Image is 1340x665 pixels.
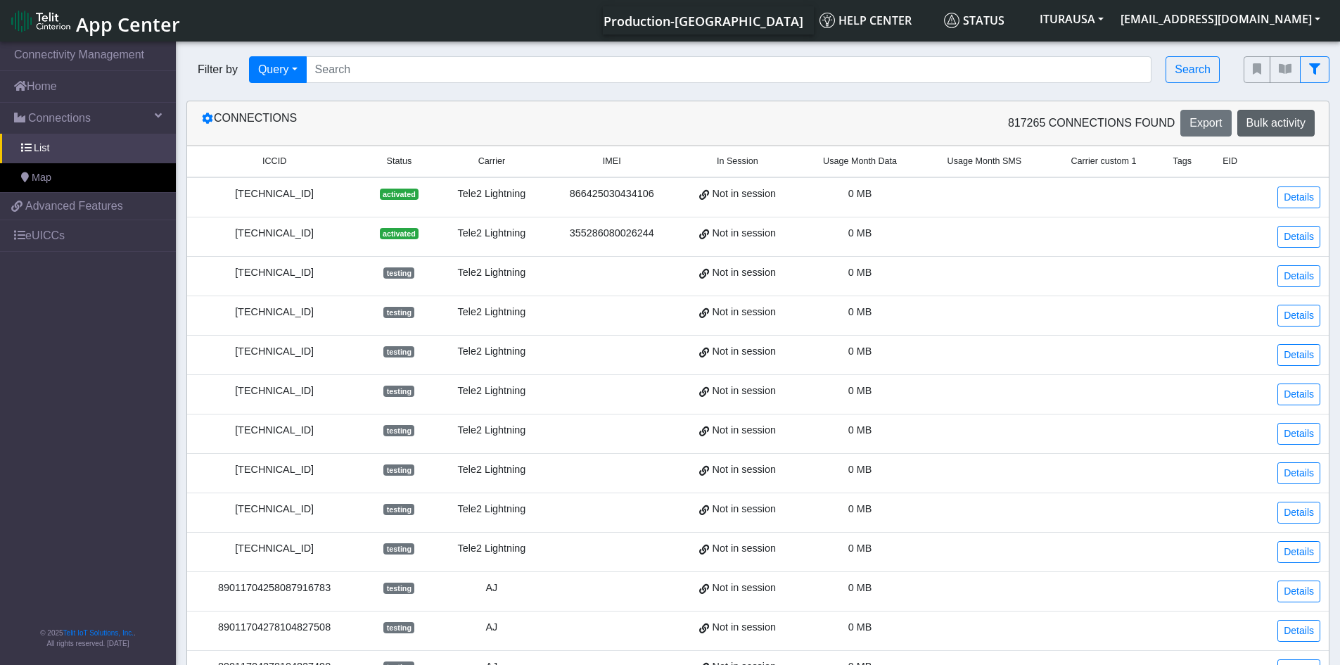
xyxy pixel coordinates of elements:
div: Tele2 Lightning [445,344,539,360]
a: Details [1277,265,1320,287]
div: Tele2 Lightning [445,541,539,557]
a: Status [938,6,1031,34]
div: fitlers menu [1244,56,1329,83]
div: Tele2 Lightning [445,462,539,478]
button: Search [1166,56,1220,83]
img: logo-telit-cinterion-gw-new.png [11,10,70,32]
span: Not in session [713,581,776,596]
div: [TECHNICAL_ID] [196,502,353,517]
span: Not in session [713,502,776,517]
div: AJ [445,620,539,635]
span: Not in session [713,620,776,635]
div: [TECHNICAL_ID] [196,265,353,281]
div: [TECHNICAL_ID] [196,186,353,202]
span: testing [383,543,414,555]
img: status.svg [944,13,959,28]
button: Export [1180,110,1231,137]
span: testing [383,425,414,436]
img: knowledge.svg [819,13,835,28]
div: AJ [445,581,539,596]
span: 817265 Connections found [1008,115,1175,132]
div: [TECHNICAL_ID] [196,541,353,557]
a: Details [1277,186,1320,208]
span: Bulk activity [1246,117,1306,129]
div: Tele2 Lightning [445,384,539,399]
div: [TECHNICAL_ID] [196,384,353,399]
div: 89011704278104827508 [196,620,353,635]
div: Connections [191,110,758,137]
a: Help center [814,6,938,34]
span: Production-[GEOGRAPHIC_DATA] [604,13,803,30]
div: 89011704258087916783 [196,581,353,596]
div: [TECHNICAL_ID] [196,226,353,241]
span: Help center [819,13,912,28]
a: Details [1277,541,1320,563]
span: 0 MB [848,267,872,278]
span: 0 MB [848,424,872,436]
span: Not in session [713,423,776,438]
span: 0 MB [848,346,872,357]
div: Tele2 Lightning [445,265,539,281]
span: Not in session [713,186,776,202]
a: Details [1277,384,1320,405]
div: [TECHNICAL_ID] [196,344,353,360]
div: Tele2 Lightning [445,502,539,517]
span: Not in session [713,344,776,360]
div: [TECHNICAL_ID] [196,423,353,438]
span: Filter by [186,61,249,78]
span: Carrier custom 1 [1071,155,1136,168]
span: 0 MB [848,543,872,554]
span: testing [383,622,414,633]
a: Details [1277,305,1320,327]
a: Telit IoT Solutions, Inc. [63,629,134,637]
span: Not in session [713,226,776,241]
div: Tele2 Lightning [445,423,539,438]
span: Advanced Features [25,198,123,215]
span: Tags [1173,155,1192,168]
div: Tele2 Lightning [445,186,539,202]
button: Query [249,56,307,83]
span: Status [387,155,412,168]
span: Not in session [713,305,776,320]
span: Export [1189,117,1222,129]
span: Status [944,13,1004,28]
span: testing [383,346,414,357]
span: ICCID [262,155,286,168]
div: [TECHNICAL_ID] [196,462,353,478]
span: activated [380,228,419,239]
span: Not in session [713,541,776,557]
span: 0 MB [848,464,872,475]
span: Map [32,170,51,186]
span: App Center [76,11,180,37]
div: 866425030434106 [555,186,668,202]
span: testing [383,386,414,397]
a: Details [1277,344,1320,366]
button: [EMAIL_ADDRESS][DOMAIN_NAME] [1112,6,1329,32]
div: [TECHNICAL_ID] [196,305,353,320]
button: ITURAUSA [1031,6,1112,32]
span: testing [383,307,414,318]
span: Not in session [713,384,776,399]
div: 355286080026244 [555,226,668,241]
span: activated [380,189,419,200]
a: Details [1277,620,1320,642]
span: 0 MB [848,582,872,593]
span: testing [383,464,414,476]
input: Search... [306,56,1152,83]
a: App Center [11,6,178,36]
a: Details [1277,423,1320,445]
a: Details [1277,581,1320,602]
span: Not in session [713,462,776,478]
a: Your current platform instance [603,6,803,34]
span: 0 MB [848,188,872,199]
a: Details [1277,226,1320,248]
span: testing [383,267,414,279]
div: Tele2 Lightning [445,305,539,320]
a: Details [1277,462,1320,484]
span: Not in session [713,265,776,281]
span: testing [383,504,414,515]
div: Tele2 Lightning [445,226,539,241]
span: List [34,141,49,156]
span: 0 MB [848,227,872,239]
span: Usage Month SMS [947,155,1022,168]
